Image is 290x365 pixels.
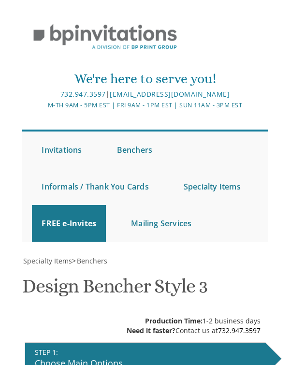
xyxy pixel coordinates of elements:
[76,256,107,265] a: Benchers
[174,168,250,205] a: Specialty Items
[32,205,106,242] a: FREE e-Invites
[60,89,106,99] a: 732.947.3597
[121,205,201,242] a: Mailing Services
[145,316,203,325] span: Production Time:
[23,256,72,265] span: Specialty Items
[110,89,230,99] a: [EMAIL_ADDRESS][DOMAIN_NAME]
[218,326,261,335] a: 732.947.3597
[22,256,72,265] a: Specialty Items
[77,256,107,265] span: Benchers
[22,17,188,57] img: BP Invitation Loft
[22,100,267,110] div: M-Th 9am - 5pm EST | Fri 9am - 1pm EST | Sun 11am - 3pm EST
[22,69,267,88] div: We're here to serve you!
[72,256,107,265] span: >
[32,168,158,205] a: Informals / Thank You Cards
[22,88,267,100] div: |
[127,316,261,336] div: 1-2 business days Contact us at
[107,131,162,168] a: Benchers
[35,348,261,357] div: STEP 1:
[32,131,91,168] a: Invitations
[127,326,175,335] span: Need it faster?
[22,276,207,304] h1: Design Bencher Style 3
